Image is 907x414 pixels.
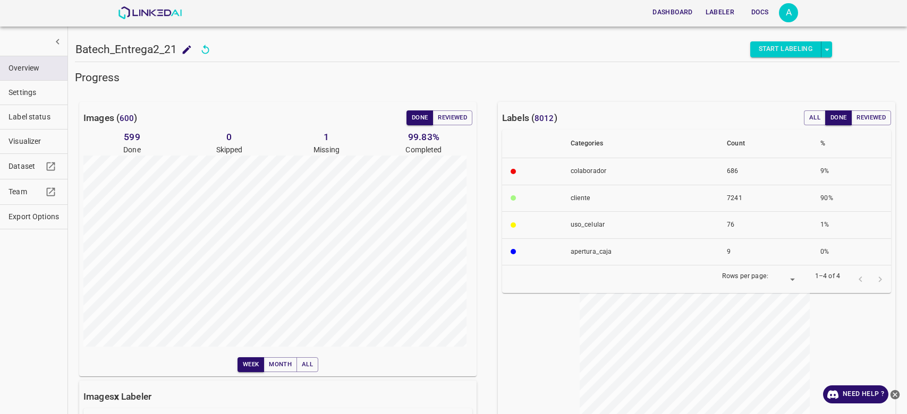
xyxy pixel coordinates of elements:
a: Dashboard [646,2,699,23]
button: Done [406,110,433,125]
button: Week [238,357,264,372]
th: 1% [812,212,891,239]
p: 1–4 of 4 [815,272,840,281]
th: 0% [812,238,891,265]
th: apertura_caja [562,238,718,265]
th: 686 [718,158,812,185]
a: Need Help ? [823,385,888,403]
button: close-help [888,385,902,403]
span: 8012 [535,114,554,123]
button: Open settings [779,3,798,22]
h6: 599 [83,130,181,144]
button: show more [48,32,67,51]
span: Dataset [9,161,43,172]
h6: 1 [278,130,375,144]
th: colaborador [562,158,718,185]
span: Overview [9,63,59,74]
th: 9% [812,158,891,185]
a: Labeler [699,2,741,23]
th: 9 [718,238,812,265]
button: Docs [743,4,777,21]
button: select role [821,41,832,57]
button: Dashboard [648,4,697,21]
span: 600 [120,114,134,123]
th: Categories [562,130,718,158]
th: % [812,130,891,158]
button: Month [264,357,297,372]
th: Count [718,130,812,158]
p: Rows per page: [722,272,768,281]
button: All [804,110,826,125]
h6: Images ( ) [83,110,138,125]
span: Visualizer [9,136,59,147]
button: Done [825,110,852,125]
span: Export Options [9,211,59,222]
button: Reviewed [433,110,472,125]
h5: Progress [75,70,900,85]
h5: Batech_Entrega2_21 [75,42,177,57]
span: Settings [9,87,59,98]
th: ​​cliente [562,185,718,212]
th: 7241 [718,185,812,212]
th: uso_celular [562,212,718,239]
h6: Labels ( ) [502,110,557,125]
th: 90% [812,185,891,212]
div: ​ [773,272,798,287]
p: Completed [375,144,472,156]
button: All [296,357,318,372]
button: add to shopping cart [177,40,197,59]
h6: 99.83 % [375,130,472,144]
button: Start Labeling [750,41,821,57]
p: Missing [278,144,375,156]
img: LinkedAI [118,6,182,19]
div: A [779,3,798,22]
p: Done [83,144,181,156]
th: 76 [718,212,812,239]
span: Label status [9,111,59,123]
h6: 0 [181,130,278,144]
p: Skipped [181,144,278,156]
button: Labeler [701,4,739,21]
button: Reviewed [851,110,891,125]
a: Docs [741,2,779,23]
div: split button [750,41,832,57]
b: x [114,391,119,402]
h6: Images Labeler [83,389,151,404]
span: Team [9,186,43,197]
